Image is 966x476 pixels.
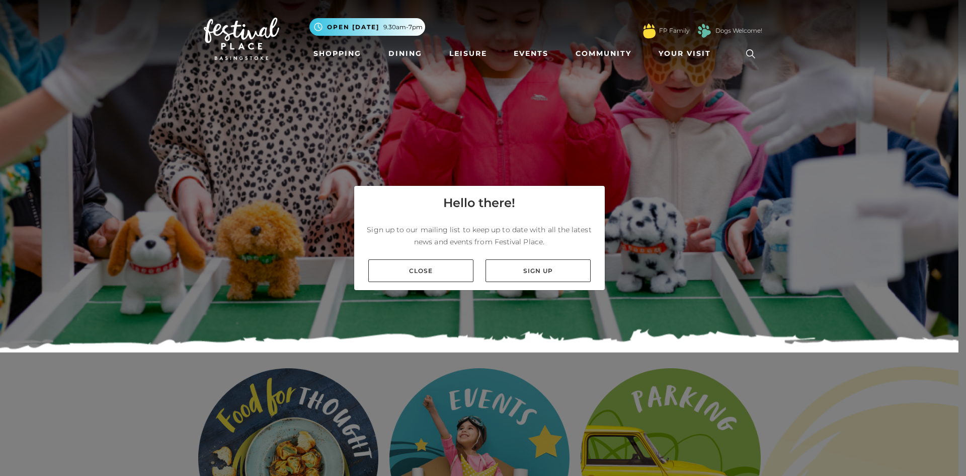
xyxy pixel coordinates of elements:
p: Sign up to our mailing list to keep up to date with all the latest news and events from Festival ... [362,224,597,248]
h4: Hello there! [443,194,515,212]
span: Open [DATE] [327,23,379,32]
a: Events [510,44,552,63]
a: Sign up [486,259,591,282]
a: Close [368,259,473,282]
button: Open [DATE] 9.30am-7pm [309,18,425,36]
a: Your Visit [655,44,720,63]
a: Leisure [445,44,491,63]
span: Your Visit [659,48,711,59]
span: 9.30am-7pm [383,23,423,32]
a: FP Family [659,26,689,35]
a: Shopping [309,44,365,63]
a: Dogs Welcome! [715,26,762,35]
img: Festival Place Logo [204,18,279,60]
a: Community [572,44,635,63]
a: Dining [384,44,426,63]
